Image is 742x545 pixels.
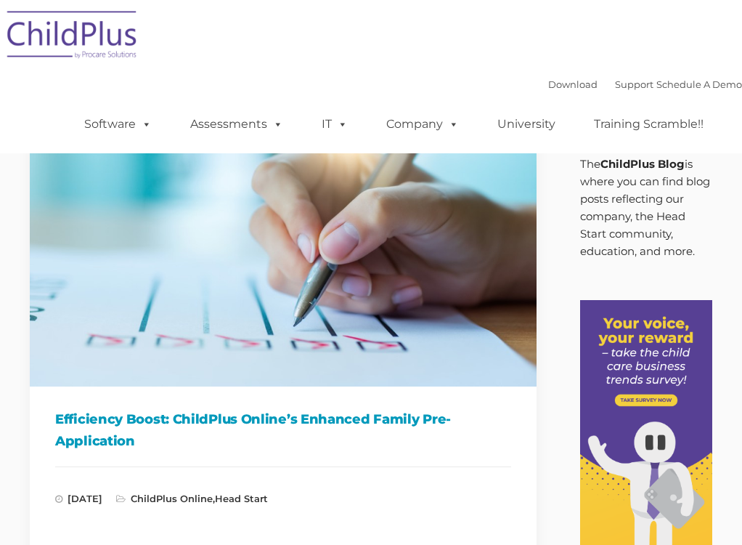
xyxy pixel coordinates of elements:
[580,156,713,260] p: The is where you can find blog posts reflecting our company, the Head Start community, education,...
[372,110,473,139] a: Company
[176,110,298,139] a: Assessments
[55,408,511,452] h1: Efficiency Boost: ChildPlus Online’s Enhanced Family Pre-Application
[215,493,268,504] a: Head Start
[548,78,742,90] font: |
[656,78,742,90] a: Schedule A Demo
[30,102,537,387] img: Efficiency Boost: ChildPlus Online's Enhanced Family Pre-Application Process - Streamlining Appli...
[131,493,213,504] a: ChildPlus Online
[600,157,685,171] strong: ChildPlus Blog
[307,110,362,139] a: IT
[548,78,598,90] a: Download
[483,110,570,139] a: University
[579,110,718,139] a: Training Scramble!!
[55,493,102,504] span: [DATE]
[615,78,653,90] a: Support
[116,493,268,504] span: ,
[70,110,166,139] a: Software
